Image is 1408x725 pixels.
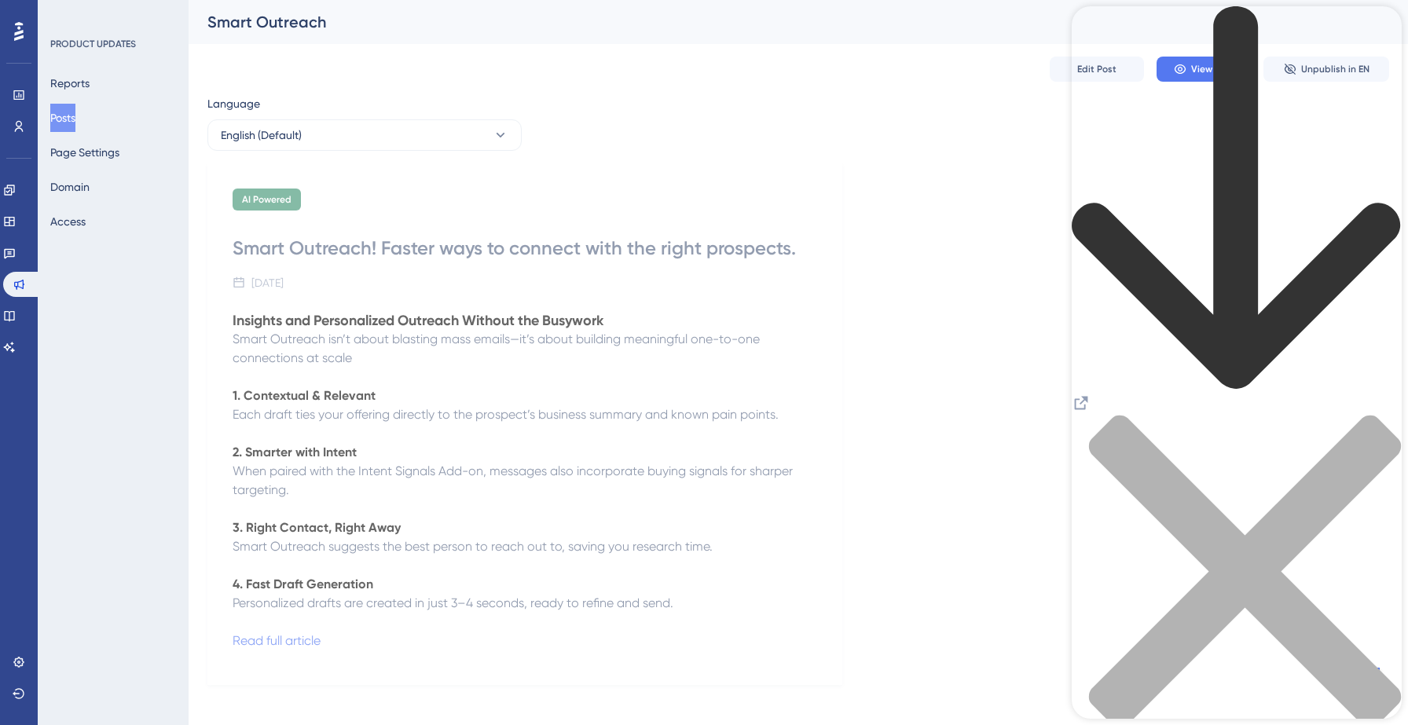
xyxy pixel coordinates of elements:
[5,9,33,38] img: launcher-image-alternative-text
[1050,57,1144,82] button: Edit Post
[207,11,1350,33] div: Smart Outreach
[50,173,90,201] button: Domain
[233,407,779,422] span: Each draft ties your offering directly to the prospect’s business summary and known pain points.
[233,236,817,261] div: Smart Outreach! Faster ways to connect with the right prospects.
[37,4,98,23] span: Need Help?
[50,138,119,167] button: Page Settings
[233,331,763,365] span: Smart Outreach isn’t about blasting mass emails—it’s about building meaningful one-to-one connect...
[50,38,136,50] div: PRODUCT UPDATES
[233,312,603,329] strong: Insights and Personalized Outreach Without the Busywork
[233,189,301,211] div: AI Powered
[233,388,376,403] strong: 1. Contextual & Relevant
[233,577,373,591] strong: 4. Fast Draft Generation
[50,104,75,132] button: Posts
[207,119,522,151] button: English (Default)
[233,595,673,610] span: Personalized drafts are created in just 3–4 seconds, ready to refine and send.
[50,69,90,97] button: Reports
[233,633,321,648] a: Read full article
[50,207,86,236] button: Access
[233,463,796,497] span: When paired with the Intent Signals Add-on, messages also incorporate buying signals for sharper ...
[221,126,302,145] span: English (Default)
[233,539,713,554] span: Smart Outreach suggests the best person to reach out to, saving you research time.
[207,94,260,113] span: Language
[233,445,357,460] strong: 2. Smarter with Intent
[233,520,401,535] strong: 3. Right Contact, Right Away
[251,273,284,292] div: [DATE]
